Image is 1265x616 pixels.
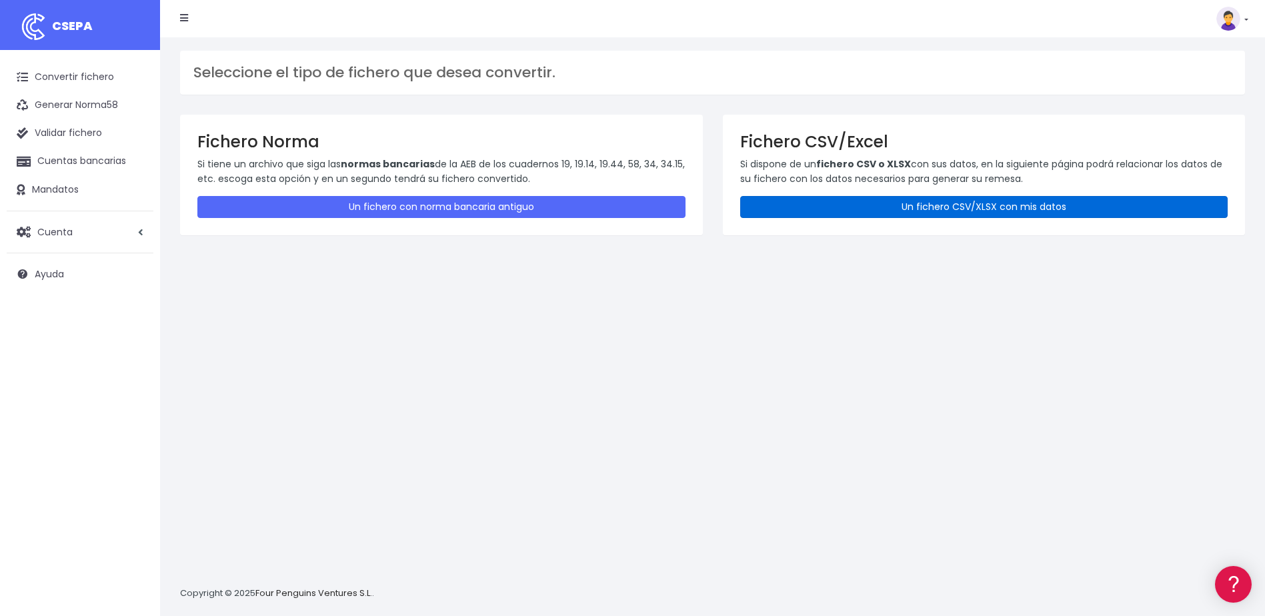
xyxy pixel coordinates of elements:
div: Facturación [13,265,253,277]
a: Convertir fichero [7,63,153,91]
a: Four Penguins Ventures S.L. [255,587,372,599]
h3: Fichero Norma [197,132,686,151]
p: Si dispone de un con sus datos, en la siguiente página podrá relacionar los datos de su fichero c... [740,157,1228,187]
span: Ayuda [35,267,64,281]
img: logo [17,10,50,43]
a: Mandatos [7,176,153,204]
div: Programadores [13,320,253,333]
a: Validar fichero [7,119,153,147]
a: Generar Norma58 [7,91,153,119]
strong: fichero CSV o XLSX [816,157,911,171]
div: Información general [13,93,253,105]
a: Un fichero CSV/XLSX con mis datos [740,196,1228,218]
a: General [13,286,253,307]
a: Un fichero con norma bancaria antiguo [197,196,686,218]
a: Problemas habituales [13,189,253,210]
strong: normas bancarias [341,157,435,171]
h3: Fichero CSV/Excel [740,132,1228,151]
p: Si tiene un archivo que siga las de la AEB de los cuadernos 19, 19.14, 19.44, 58, 34, 34.15, etc.... [197,157,686,187]
a: Cuenta [7,218,153,246]
p: Copyright © 2025 . [180,587,374,601]
div: Convertir ficheros [13,147,253,160]
span: Cuenta [37,225,73,238]
img: profile [1216,7,1240,31]
span: CSEPA [52,17,93,34]
a: Formatos [13,169,253,189]
h3: Seleccione el tipo de fichero que desea convertir. [193,64,1232,81]
a: POWERED BY ENCHANT [183,384,257,397]
button: Contáctanos [13,357,253,380]
a: Perfiles de empresas [13,231,253,251]
a: Videotutoriales [13,210,253,231]
a: Cuentas bancarias [7,147,153,175]
a: Información general [13,113,253,134]
a: API [13,341,253,361]
a: Ayuda [7,260,153,288]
